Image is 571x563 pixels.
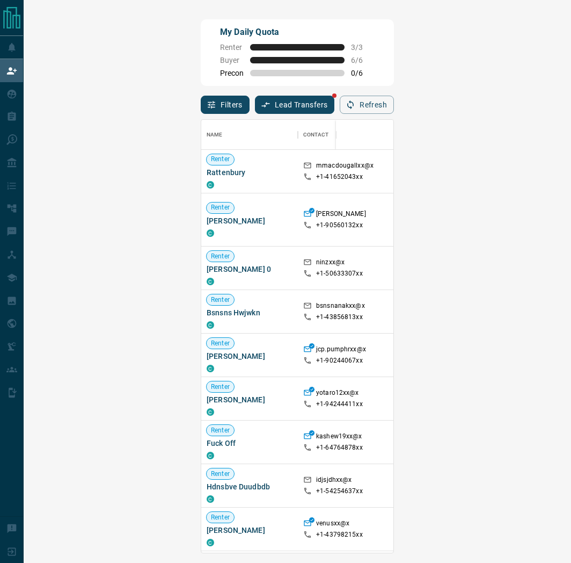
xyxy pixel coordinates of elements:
p: venusxx@x [316,519,349,530]
span: Rattenbury [207,167,292,178]
p: +1- 90244067xx [316,356,363,365]
p: +1- 90560132xx [316,221,363,230]
p: +1- 50633307xx [316,269,363,278]
p: kashew19xx@x [316,432,362,443]
span: Renter [220,43,244,52]
span: Renter [207,513,234,522]
div: condos.ca [207,495,214,503]
p: +1- 43798215xx [316,530,363,539]
span: Renter [207,382,234,392]
span: 6 / 6 [351,56,375,64]
div: Contact [303,120,328,150]
span: Renter [207,155,234,164]
span: Bsnsns Hwjwkn [207,307,292,318]
span: Renter [207,252,234,261]
div: Name [201,120,298,150]
div: condos.ca [207,408,214,416]
div: condos.ca [207,278,214,285]
div: condos.ca [207,365,214,372]
div: condos.ca [207,452,214,459]
p: yotaro12xx@x [316,388,359,400]
p: +1- 43856813xx [316,313,363,322]
span: Precon [220,69,244,77]
p: [PERSON_NAME] [316,210,366,221]
button: Refresh [340,96,394,114]
p: bsnsnanakxx@x [316,301,365,313]
p: +1- 94244411xx [316,400,363,409]
span: [PERSON_NAME] [207,215,292,226]
span: 0 / 6 [351,69,375,77]
span: Renter [207,470,234,479]
p: +1- 54254637xx [316,487,363,496]
p: My Daily Quota [220,26,375,39]
span: [PERSON_NAME] [207,394,292,405]
span: Hdnsbve Duudbdb [207,481,292,492]
p: +1- 64764878xx [316,443,363,452]
div: condos.ca [207,229,214,237]
span: Fuck Off [207,438,292,449]
p: jcp.pumphrxx@x [316,345,366,356]
p: ninzxx@x [316,258,345,269]
div: Name [207,120,223,150]
span: [PERSON_NAME] [207,525,292,536]
span: [PERSON_NAME] [207,351,292,362]
button: Lead Transfers [255,96,335,114]
span: Renter [207,426,234,435]
span: [PERSON_NAME] 0 [207,264,292,275]
p: idjsjdhxx@x [316,475,352,487]
p: mmacdougallxx@x [316,161,374,172]
div: condos.ca [207,181,214,189]
span: Renter [207,295,234,305]
p: +1- 41652043xx [316,172,363,182]
span: Renter [207,339,234,348]
span: 3 / 3 [351,43,375,52]
span: Buyer [220,56,244,64]
div: condos.ca [207,539,214,546]
span: Renter [207,203,234,212]
button: Filters [201,96,250,114]
div: condos.ca [207,321,214,329]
